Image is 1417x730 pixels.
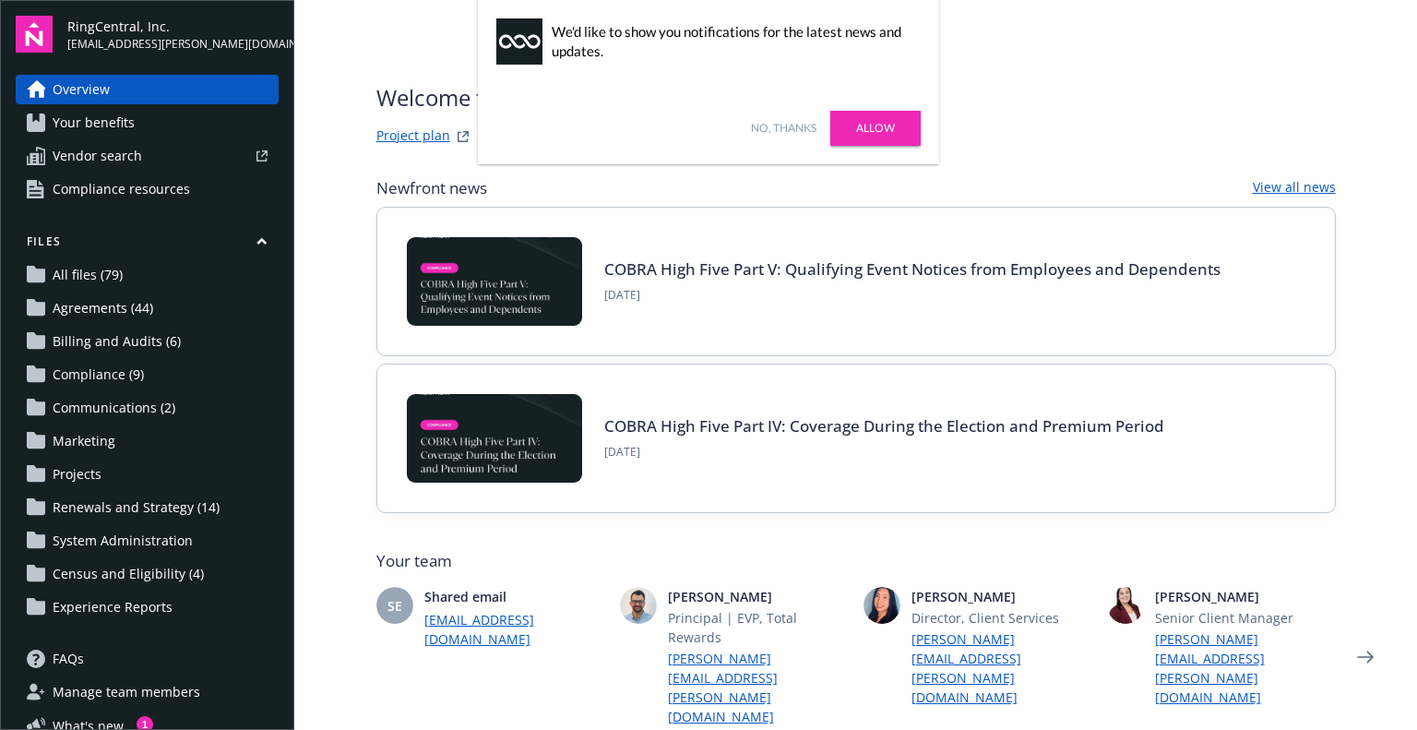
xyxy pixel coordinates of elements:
[1155,587,1336,606] span: [PERSON_NAME]
[53,360,144,389] span: Compliance (9)
[16,393,279,423] a: Communications (2)
[16,174,279,204] a: Compliance resources
[604,258,1221,280] a: COBRA High Five Part V: Qualifying Event Notices from Employees and Dependents
[1155,608,1336,628] span: Senior Client Manager
[668,649,849,726] a: [PERSON_NAME][EMAIL_ADDRESS][PERSON_NAME][DOMAIN_NAME]
[911,629,1092,707] a: [PERSON_NAME][EMAIL_ADDRESS][PERSON_NAME][DOMAIN_NAME]
[376,177,487,199] span: Newfront news
[16,460,279,489] a: Projects
[668,608,849,647] span: Principal | EVP, Total Rewards
[16,141,279,171] a: Vendor search
[16,677,279,707] a: Manage team members
[16,644,279,674] a: FAQs
[911,587,1092,606] span: [PERSON_NAME]
[53,644,84,674] span: FAQs
[407,394,582,483] img: BLOG-Card Image - Compliance - COBRA High Five Pt 4 - 09-04-25.jpg
[387,596,402,616] span: SE
[53,75,110,104] span: Overview
[668,587,849,606] span: [PERSON_NAME]
[1107,587,1144,624] img: photo
[67,17,279,36] span: RingCentral, Inc.
[16,260,279,290] a: All files (79)
[16,75,279,104] a: Overview
[376,126,450,148] a: Project plan
[604,444,1164,461] span: [DATE]
[53,393,175,423] span: Communications (2)
[16,526,279,556] a: System Administration
[424,610,605,649] a: [EMAIL_ADDRESS][DOMAIN_NAME]
[376,550,1336,572] span: Your team
[53,293,153,323] span: Agreements (44)
[16,108,279,138] a: Your benefits
[552,22,911,61] div: We'd like to show you notifications for the latest news and updates.
[53,526,193,556] span: System Administration
[604,415,1164,437] a: COBRA High Five Part IV: Coverage During the Election and Premium Period
[53,592,173,622] span: Experience Reports
[53,493,220,522] span: Renewals and Strategy (14)
[53,426,115,456] span: Marketing
[16,293,279,323] a: Agreements (44)
[1155,629,1336,707] a: [PERSON_NAME][EMAIL_ADDRESS][PERSON_NAME][DOMAIN_NAME]
[604,287,1221,304] span: [DATE]
[1253,177,1336,199] a: View all news
[16,493,279,522] a: Renewals and Strategy (14)
[53,141,142,171] span: Vendor search
[16,592,279,622] a: Experience Reports
[53,460,101,489] span: Projects
[16,233,279,257] button: Files
[16,426,279,456] a: Marketing
[376,81,656,114] span: Welcome to Navigator , Adri
[751,120,816,137] a: No, thanks
[53,174,190,204] span: Compliance resources
[16,16,53,53] img: navigator-logo.svg
[620,587,657,624] img: photo
[452,126,474,148] a: projectPlanWebsite
[67,36,279,53] span: [EMAIL_ADDRESS][PERSON_NAME][DOMAIN_NAME]
[863,587,900,624] img: photo
[16,559,279,589] a: Census and Eligibility (4)
[830,111,921,146] a: Allow
[16,360,279,389] a: Compliance (9)
[424,587,605,606] span: Shared email
[911,608,1092,628] span: Director, Client Services
[53,559,204,589] span: Census and Eligibility (4)
[53,677,200,707] span: Manage team members
[53,260,123,290] span: All files (79)
[53,108,135,138] span: Your benefits
[1351,642,1380,672] a: Next
[53,327,181,356] span: Billing and Audits (6)
[16,327,279,356] a: Billing and Audits (6)
[67,16,279,53] button: RingCentral, Inc.[EMAIL_ADDRESS][PERSON_NAME][DOMAIN_NAME]
[407,237,582,326] img: BLOG-Card Image - Compliance - COBRA High Five Pt 5 - 09-11-25.jpg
